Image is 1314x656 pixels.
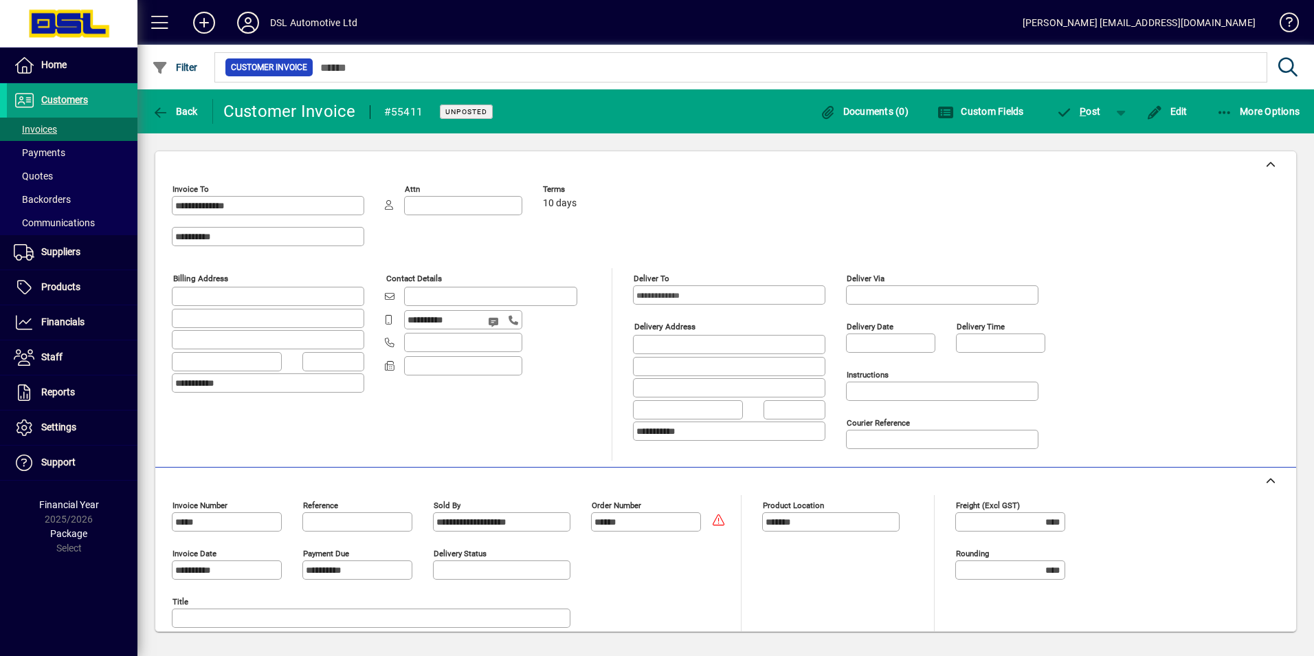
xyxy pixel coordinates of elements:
span: Settings [41,422,76,433]
span: Customer Invoice [231,61,307,74]
span: Quotes [14,171,53,182]
mat-label: Deliver To [634,274,669,283]
span: Package [50,528,87,539]
span: Back [152,106,198,117]
a: Backorders [7,188,137,211]
span: Financial Year [39,499,99,510]
a: Communications [7,211,137,234]
mat-label: Attn [405,184,420,194]
span: Edit [1146,106,1188,117]
mat-label: Reference [303,501,338,510]
button: Add [182,10,226,35]
span: Home [41,59,67,70]
a: Knowledge Base [1269,3,1297,47]
a: Staff [7,340,137,375]
span: Invoices [14,124,57,135]
span: Products [41,281,80,292]
a: Invoices [7,118,137,141]
span: P [1080,106,1086,117]
span: Customers [41,94,88,105]
button: Filter [148,55,201,80]
div: [PERSON_NAME] [EMAIL_ADDRESS][DOMAIN_NAME] [1023,12,1256,34]
app-page-header-button: Back [137,99,213,124]
a: Reports [7,375,137,410]
span: Unposted [445,107,487,116]
span: Custom Fields [937,106,1024,117]
span: Financials [41,316,85,327]
div: #55411 [384,101,423,123]
a: Products [7,270,137,305]
button: Profile [226,10,270,35]
mat-label: Freight (excl GST) [956,501,1020,510]
button: Edit [1143,99,1191,124]
span: Communications [14,217,95,228]
button: Back [148,99,201,124]
span: More Options [1216,106,1300,117]
mat-label: Title [172,597,188,606]
mat-label: Invoice number [172,501,227,510]
div: Customer Invoice [223,100,356,122]
button: Documents (0) [816,99,912,124]
mat-label: Product location [763,501,824,510]
a: Suppliers [7,235,137,270]
mat-label: Rounding [956,549,989,558]
a: Support [7,446,137,480]
mat-label: Sold by [434,501,460,510]
span: 10 days [543,198,577,209]
button: Send SMS [478,305,511,338]
mat-label: Delivery time [957,322,1005,331]
span: Support [41,457,76,468]
button: Custom Fields [934,99,1027,124]
a: Payments [7,141,137,164]
mat-label: Invoice To [172,184,209,194]
span: Documents (0) [819,106,909,117]
div: DSL Automotive Ltd [270,12,357,34]
mat-label: Payment due [303,549,349,558]
a: Quotes [7,164,137,188]
span: Payments [14,147,65,158]
mat-label: Instructions [847,370,889,380]
mat-label: Deliver via [847,274,884,283]
button: More Options [1213,99,1304,124]
mat-label: Courier Reference [847,418,910,428]
span: Reports [41,386,75,397]
span: Filter [152,62,198,73]
span: Backorders [14,194,71,205]
span: Staff [41,351,63,362]
span: ost [1056,106,1101,117]
button: Post [1049,99,1108,124]
span: Suppliers [41,246,80,257]
mat-label: Invoice date [172,549,216,558]
mat-label: Delivery date [847,322,893,331]
a: Financials [7,305,137,340]
mat-label: Delivery status [434,549,487,558]
a: Home [7,48,137,83]
a: Settings [7,411,137,445]
span: Terms [543,185,625,194]
mat-label: Order number [592,501,641,510]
